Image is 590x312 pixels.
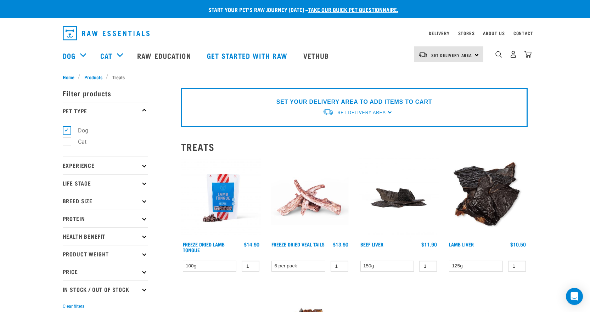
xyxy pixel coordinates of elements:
[63,26,150,40] img: Raw Essentials Logo
[360,243,383,245] a: Beef Liver
[63,84,148,102] p: Filter products
[337,110,386,115] span: Set Delivery Area
[510,242,526,247] div: $10.50
[63,210,148,227] p: Protein
[242,261,259,272] input: 1
[495,51,502,58] img: home-icon-1@2x.png
[63,227,148,245] p: Health Benefit
[63,245,148,263] p: Product Weight
[244,242,259,247] div: $14.90
[419,261,437,272] input: 1
[63,157,148,174] p: Experience
[429,32,449,34] a: Delivery
[524,51,532,58] img: home-icon@2x.png
[63,263,148,280] p: Price
[67,137,89,146] label: Cat
[63,102,148,120] p: Pet Type
[431,54,472,56] span: Set Delivery Area
[67,126,91,135] label: Dog
[458,32,475,34] a: Stores
[63,73,78,81] a: Home
[271,243,325,245] a: Freeze Dried Veal Tails
[566,288,583,305] div: Open Intercom Messenger
[513,32,533,34] a: Contact
[181,158,262,238] img: RE Product Shoot 2023 Nov8575
[80,73,106,81] a: Products
[183,243,225,251] a: Freeze Dried Lamb Tongue
[418,51,428,58] img: van-moving.png
[333,242,348,247] div: $13.90
[63,73,74,81] span: Home
[322,108,334,116] img: van-moving.png
[63,303,84,310] button: Clear filters
[331,261,348,272] input: 1
[276,98,432,106] p: SET YOUR DELIVERY AREA TO ADD ITEMS TO CART
[449,243,474,245] a: Lamb Liver
[421,242,437,247] div: $11.90
[483,32,505,34] a: About Us
[63,192,148,210] p: Breed Size
[447,158,528,238] img: Beef Liver and Lamb Liver Treats
[84,73,102,81] span: Products
[63,50,75,61] a: Dog
[270,158,350,238] img: FD Veal Tail White Background
[63,73,528,81] nav: breadcrumbs
[100,50,112,61] a: Cat
[359,158,439,238] img: Beef Liver
[308,8,398,11] a: take our quick pet questionnaire.
[200,41,296,70] a: Get started with Raw
[508,261,526,272] input: 1
[130,41,200,70] a: Raw Education
[63,280,148,298] p: In Stock / Out Of Stock
[63,174,148,192] p: Life Stage
[181,141,528,152] h2: Treats
[57,23,533,43] nav: dropdown navigation
[510,51,517,58] img: user.png
[296,41,338,70] a: Vethub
